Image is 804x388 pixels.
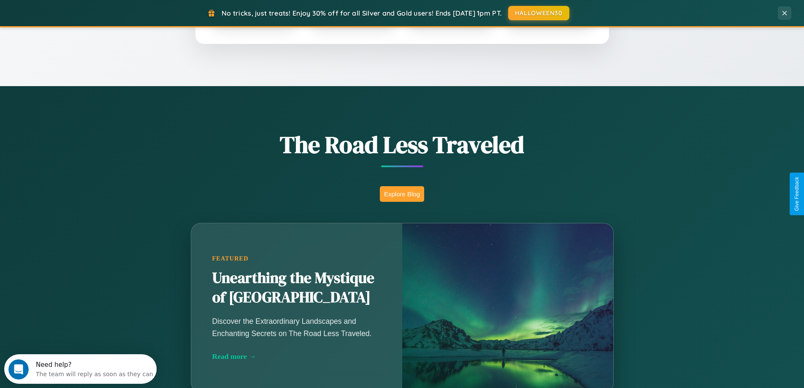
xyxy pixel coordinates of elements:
p: Discover the Extraordinary Landscapes and Enchanting Secrets on The Road Less Traveled. [212,315,381,339]
div: The team will reply as soon as they can [32,14,149,23]
iframe: Intercom live chat discovery launcher [4,354,157,384]
iframe: Intercom live chat [8,359,29,380]
div: Open Intercom Messenger [3,3,157,27]
div: Give Feedback [794,177,800,211]
div: Read more → [212,352,381,361]
span: No tricks, just treats! Enjoy 30% off for all Silver and Gold users! Ends [DATE] 1pm PT. [222,9,502,17]
h1: The Road Less Traveled [149,128,655,161]
button: HALLOWEEN30 [508,6,569,20]
div: Need help? [32,7,149,14]
div: Featured [212,255,381,262]
h2: Unearthing the Mystique of [GEOGRAPHIC_DATA] [212,269,381,307]
button: Explore Blog [380,186,424,202]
